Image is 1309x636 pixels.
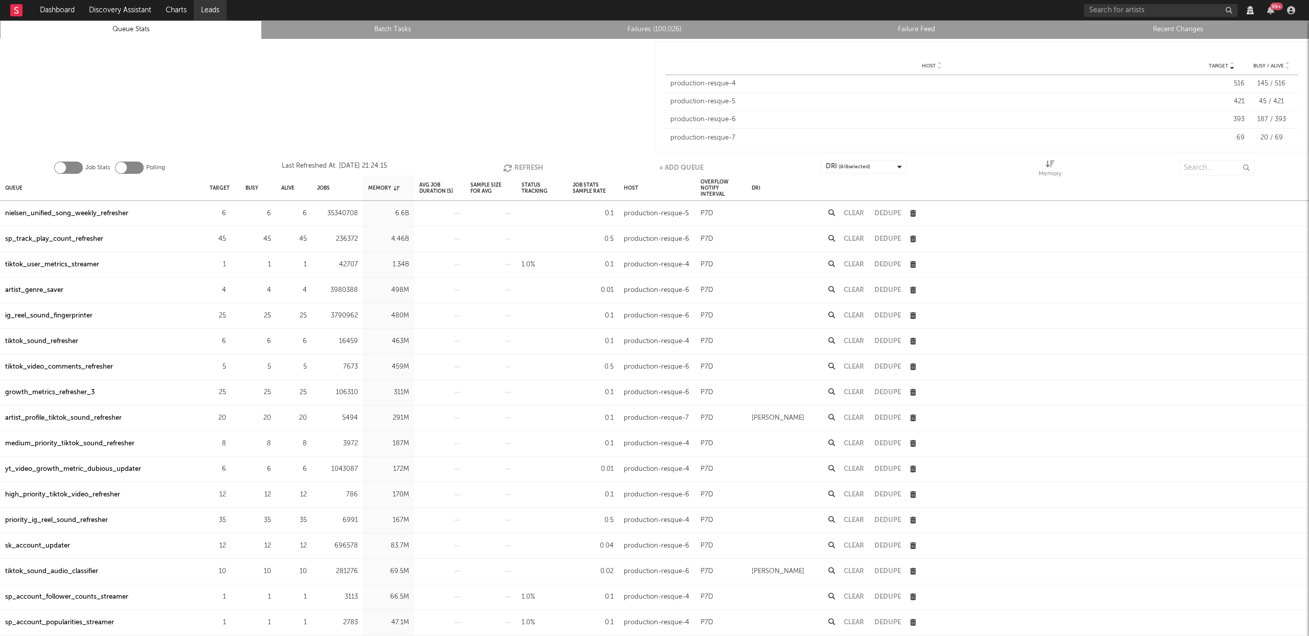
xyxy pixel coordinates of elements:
div: Job Stats Sample Rate [573,177,614,199]
div: 83.7M [368,540,409,552]
div: 10 [245,565,271,578]
div: 0.5 [573,514,614,527]
div: 69 [1199,133,1245,143]
div: 0.02 [573,565,614,578]
div: 0.01 [573,463,614,475]
a: sp_account_popularities_streamer [5,617,114,629]
div: 106310 [317,387,358,399]
div: 696578 [317,540,358,552]
button: Dedupe [874,389,901,396]
div: 12 [281,489,307,501]
div: 5 [210,361,226,373]
div: 167M [368,514,409,527]
div: P7D [701,233,713,245]
div: production-resque-6 [670,115,1193,125]
button: Clear [844,210,864,217]
button: Clear [844,568,864,575]
span: Target [1209,63,1228,69]
div: 6 [210,335,226,348]
div: 291M [368,412,409,424]
div: production-resque-6 [624,310,689,322]
div: 0.5 [573,361,614,373]
div: 25 [245,310,271,322]
div: 35 [210,514,226,527]
div: production-resque-4 [624,438,689,450]
button: Dedupe [874,415,901,421]
div: P7D [701,387,713,399]
div: 1 [281,259,307,271]
div: 1 [245,617,271,629]
div: 8 [210,438,226,450]
div: yt_video_growth_metric_dubious_updater [5,463,141,475]
button: Refresh [503,160,543,175]
div: 3972 [317,438,358,450]
button: Dedupe [874,491,901,498]
button: Clear [844,594,864,600]
button: Clear [844,261,864,268]
div: 20 [245,412,271,424]
button: Clear [844,364,864,370]
div: 12 [245,540,271,552]
div: 45 [245,233,271,245]
div: production-resque-4 [670,79,1193,89]
div: 6 [245,335,271,348]
div: 20 [210,412,226,424]
div: Sample Size For Avg [470,177,511,199]
div: 281276 [317,565,358,578]
button: Dedupe [874,619,901,626]
div: 0.01 [573,284,614,297]
input: Search for artists [1084,4,1237,17]
div: 0.5 [573,233,614,245]
div: 187 / 393 [1250,115,1293,125]
div: 421 [1199,97,1245,107]
div: P7D [701,310,713,322]
a: priority_ig_reel_sound_refresher [5,514,108,527]
div: 35 [281,514,307,527]
div: 16459 [317,335,358,348]
div: 2783 [317,617,358,629]
button: Dedupe [874,542,901,549]
div: P7D [701,591,713,603]
div: 1 [281,617,307,629]
div: 1 [210,591,226,603]
div: 172M [368,463,409,475]
div: 0.1 [573,259,614,271]
a: tiktok_user_metrics_streamer [5,259,99,271]
div: 170M [368,489,409,501]
button: Clear [844,389,864,396]
button: Dedupe [874,364,901,370]
div: 0.1 [573,310,614,322]
div: P7D [701,565,713,578]
div: Host [624,177,638,199]
div: 0.1 [573,591,614,603]
div: sk_account_updater [5,540,70,552]
button: Dedupe [874,466,901,472]
a: tiktok_sound_audio_classifier [5,565,98,578]
button: Dedupe [874,261,901,268]
div: production-resque-6 [624,284,689,297]
span: ( 8 / 8 selected) [839,161,870,173]
div: 187M [368,438,409,450]
div: 1.34B [368,259,409,271]
div: 516 [1199,79,1245,89]
div: P7D [701,335,713,348]
button: Clear [844,440,864,447]
button: Dedupe [874,440,901,447]
div: production-resque-6 [624,361,689,373]
div: P7D [701,284,713,297]
div: production-resque-4 [624,591,689,603]
div: P7D [701,208,713,220]
button: + Add Queue [659,160,704,175]
div: P7D [701,361,713,373]
div: medium_priority_tiktok_sound_refresher [5,438,134,450]
div: 25 [210,310,226,322]
div: 4 [245,284,271,297]
div: 0.1 [573,438,614,450]
span: Host [922,63,936,69]
button: Clear [844,236,864,242]
div: 0.1 [573,617,614,629]
div: P7D [701,617,713,629]
button: 99+ [1267,6,1274,14]
div: 3113 [317,591,358,603]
